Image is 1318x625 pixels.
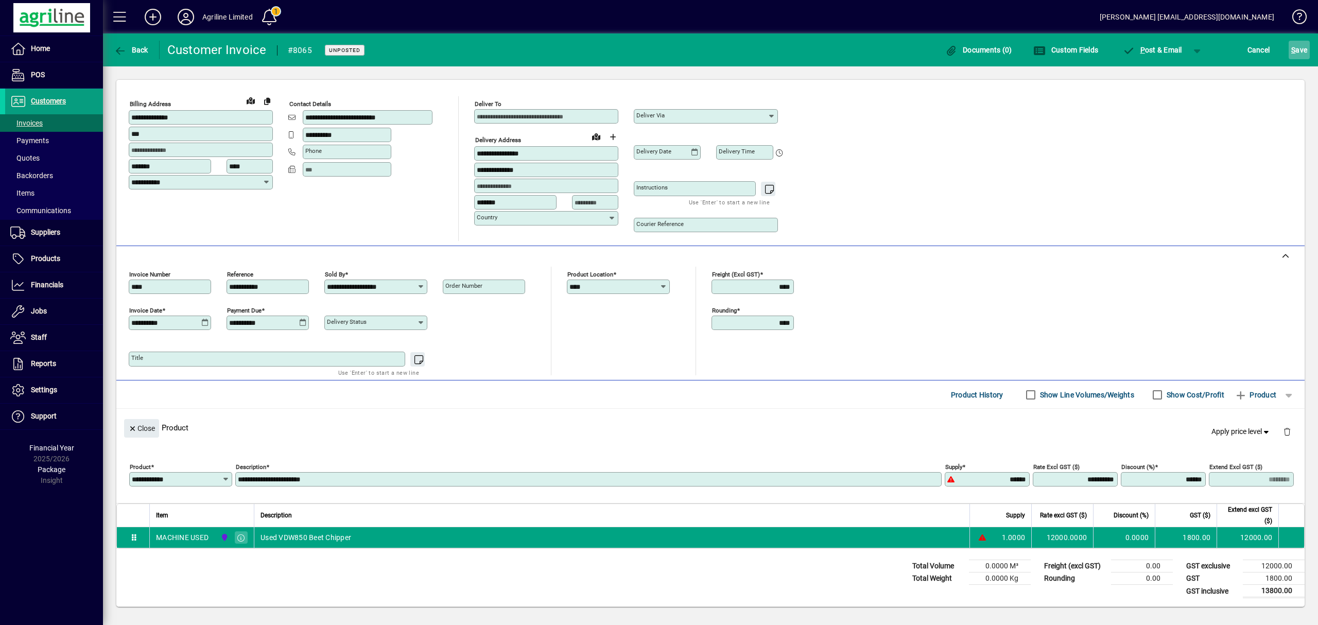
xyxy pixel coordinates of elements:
mat-label: Title [131,354,143,361]
span: Customers [31,97,66,105]
span: Used VDW850 Beet Chipper [261,532,351,543]
button: Custom Fields [1031,41,1101,59]
span: Invoices [10,119,43,127]
td: GST inclusive [1181,585,1243,598]
mat-label: Product location [567,271,613,278]
a: Items [5,184,103,202]
span: Financial Year [29,444,74,452]
a: Suppliers [5,220,103,246]
span: Custom Fields [1033,46,1098,54]
button: Save [1289,41,1310,59]
span: Extend excl GST ($) [1223,504,1272,527]
span: P [1140,46,1145,54]
a: Invoices [5,114,103,132]
span: S [1291,46,1295,54]
td: 12000.00 [1243,560,1305,572]
a: Products [5,246,103,272]
mat-label: Delivery date [636,148,671,155]
span: Package [38,465,65,474]
span: Close [128,420,155,437]
mat-label: Rate excl GST ($) [1033,463,1080,471]
mat-label: Courier Reference [636,220,684,228]
span: Back [114,46,148,54]
td: 0.0000 Kg [969,572,1031,585]
div: Agriline Limited [202,9,253,25]
span: Item [156,510,168,521]
mat-label: Delivery status [327,318,367,325]
td: 13800.00 [1243,585,1305,598]
div: Product [116,409,1305,446]
app-page-header-button: Back [103,41,160,59]
button: Close [124,419,159,438]
a: Communications [5,202,103,219]
button: Profile [169,8,202,26]
mat-label: Deliver via [636,112,665,119]
mat-label: Reference [227,271,253,278]
button: Delete [1275,419,1299,444]
mat-label: Supply [945,463,962,471]
button: Product History [947,386,1008,404]
button: Documents (0) [943,41,1015,59]
div: [PERSON_NAME] [EMAIL_ADDRESS][DOMAIN_NAME] [1100,9,1274,25]
app-page-header-button: Close [122,423,162,432]
button: Choose address [604,129,621,145]
mat-label: Order number [445,282,482,289]
span: Settings [31,386,57,394]
mat-label: Invoice date [129,307,162,314]
td: Rounding [1039,572,1111,585]
button: Apply price level [1207,423,1275,441]
span: Backorders [10,171,53,180]
button: Cancel [1245,41,1273,59]
td: Freight (excl GST) [1039,560,1111,572]
a: Backorders [5,167,103,184]
mat-label: Deliver To [475,100,501,108]
td: GST [1181,572,1243,585]
mat-label: Product [130,463,151,471]
span: Quotes [10,154,40,162]
td: 1800.00 [1243,572,1305,585]
mat-label: Phone [305,147,322,154]
span: Supply [1006,510,1025,521]
a: POS [5,62,103,88]
mat-hint: Use 'Enter' to start a new line [689,196,770,208]
app-page-header-button: Delete [1275,427,1299,436]
button: Add [136,8,169,26]
label: Show Line Volumes/Weights [1038,390,1134,400]
a: Knowledge Base [1285,2,1305,36]
span: POS [31,71,45,79]
span: Items [10,189,34,197]
span: Gore [218,532,230,543]
span: Product [1235,387,1276,403]
button: Back [111,41,151,59]
a: Home [5,36,103,62]
mat-label: Sold by [325,271,345,278]
span: Rate excl GST ($) [1040,510,1087,521]
button: Copy to Delivery address [259,93,275,109]
a: Settings [5,377,103,403]
mat-label: Payment due [227,307,262,314]
a: Financials [5,272,103,298]
span: Cancel [1247,42,1270,58]
span: Payments [10,136,49,145]
span: Suppliers [31,228,60,236]
span: Description [261,510,292,521]
a: View on map [242,92,259,109]
span: Home [31,44,50,53]
a: Reports [5,351,103,377]
span: ave [1291,42,1307,58]
a: Payments [5,132,103,149]
button: Post & Email [1117,41,1187,59]
mat-label: Rounding [712,307,737,314]
span: GST ($) [1190,510,1210,521]
span: Products [31,254,60,263]
mat-label: Freight (excl GST) [712,271,760,278]
span: Communications [10,206,71,215]
div: 12000.0000 [1038,532,1087,543]
span: Support [31,412,57,420]
mat-label: Delivery time [719,148,755,155]
a: View on map [588,128,604,145]
a: Staff [5,325,103,351]
td: GST exclusive [1181,560,1243,572]
label: Show Cost/Profit [1165,390,1224,400]
mat-label: Invoice number [129,271,170,278]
